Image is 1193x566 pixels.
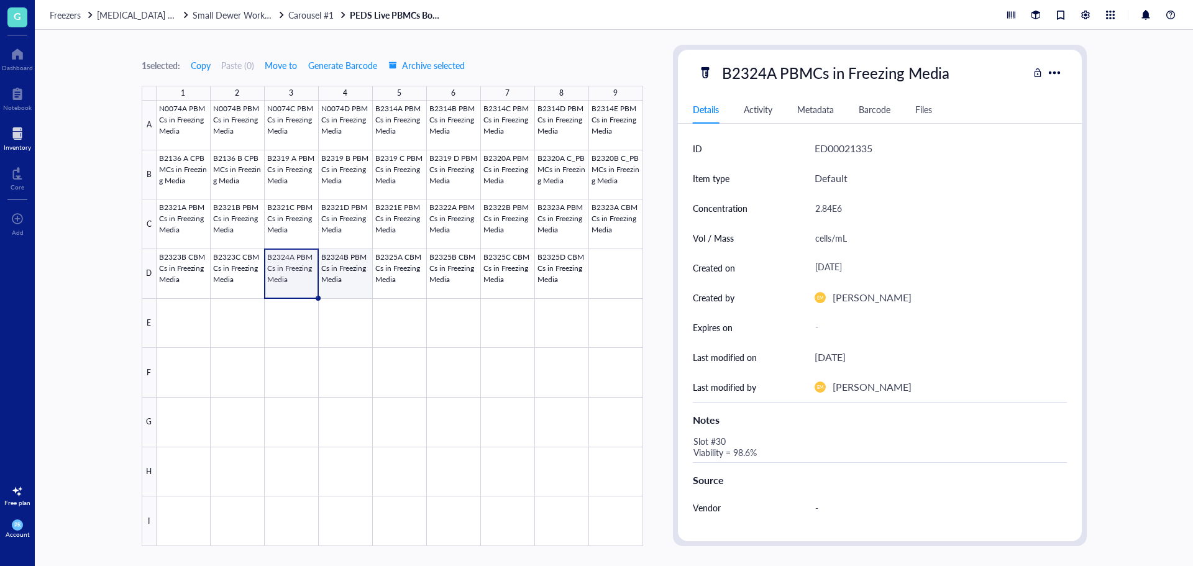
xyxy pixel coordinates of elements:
[142,150,157,200] div: B
[693,413,1067,427] div: Notes
[744,103,772,116] div: Activity
[50,9,81,21] span: Freezers
[3,104,32,111] div: Notebook
[833,290,912,306] div: [PERSON_NAME]
[693,231,734,245] div: Vol / Mass
[350,9,443,21] a: PEDS Live PBMCs Box #55
[810,195,1062,221] div: 2.84E6
[50,9,94,21] a: Freezers
[6,531,30,538] div: Account
[797,103,834,116] div: Metadata
[265,60,297,70] span: Move to
[693,380,756,394] div: Last modified by
[142,58,180,72] div: 1 selected:
[289,85,293,101] div: 3
[810,524,1062,550] div: -
[388,55,465,75] button: Archive selected
[693,171,729,185] div: Item type
[142,348,157,398] div: F
[693,201,747,215] div: Concentration
[559,85,564,101] div: 8
[451,85,455,101] div: 6
[191,60,211,70] span: Copy
[815,170,848,186] div: Default
[388,60,465,70] span: Archive selected
[810,316,1062,339] div: -
[816,295,823,300] span: EM
[815,349,846,365] div: [DATE]
[308,55,378,75] button: Generate Barcode
[142,249,157,299] div: D
[12,229,24,236] div: Add
[14,522,21,528] span: PR
[693,142,702,155] div: ID
[505,85,510,101] div: 7
[693,473,1067,488] div: Source
[4,499,30,506] div: Free plan
[142,299,157,349] div: E
[693,261,735,275] div: Created on
[343,85,347,101] div: 4
[142,447,157,497] div: H
[810,495,1062,521] div: -
[308,60,377,70] span: Generate Barcode
[716,60,955,86] div: B2324A PBMCs in Freezing Media
[181,85,185,101] div: 1
[4,144,31,151] div: Inventory
[816,385,823,390] span: EM
[97,9,190,21] a: [MEDICAL_DATA] Storage ([PERSON_NAME]/[PERSON_NAME])
[859,103,890,116] div: Barcode
[264,55,298,75] button: Move to
[142,101,157,150] div: A
[235,85,239,101] div: 2
[2,64,33,71] div: Dashboard
[688,432,1062,462] div: Slot #30 Viability = 98.6%
[142,398,157,447] div: G
[3,84,32,111] a: Notebook
[142,199,157,249] div: C
[4,124,31,151] a: Inventory
[810,225,1062,251] div: cells/mL
[693,501,721,514] div: Vendor
[815,140,872,157] div: ED00021335
[11,183,24,191] div: Core
[693,321,733,334] div: Expires on
[613,85,618,101] div: 9
[193,9,347,21] a: Small Dewer Working StorageCarousel #1
[190,55,211,75] button: Copy
[397,85,401,101] div: 5
[2,44,33,71] a: Dashboard
[288,9,334,21] span: Carousel #1
[693,531,731,544] div: Reference
[97,9,345,21] span: [MEDICAL_DATA] Storage ([PERSON_NAME]/[PERSON_NAME])
[221,55,254,75] button: Paste (0)
[11,163,24,191] a: Core
[693,291,734,304] div: Created by
[915,103,932,116] div: Files
[810,257,1062,279] div: [DATE]
[693,350,757,364] div: Last modified on
[193,9,308,21] span: Small Dewer Working Storage
[142,496,157,546] div: I
[14,8,21,24] span: G
[833,379,912,395] div: [PERSON_NAME]
[693,103,719,116] div: Details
